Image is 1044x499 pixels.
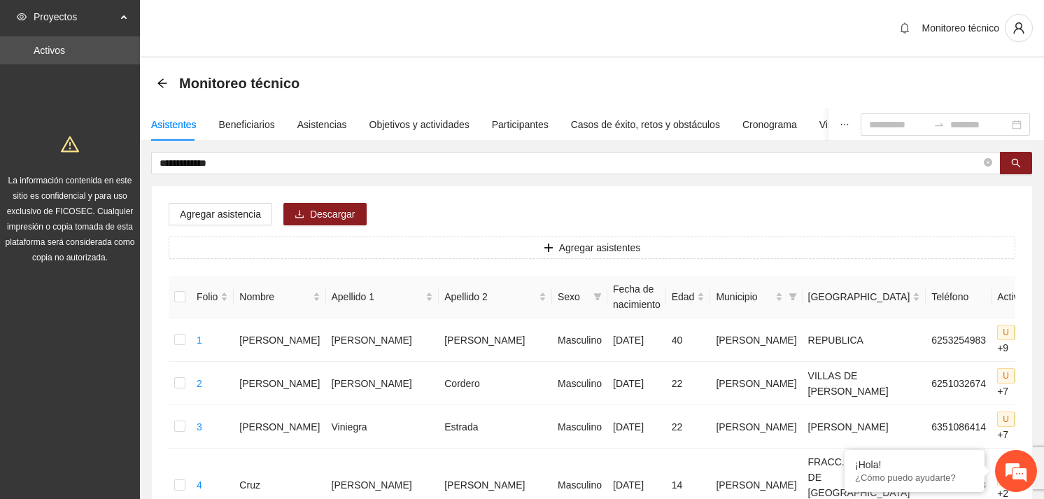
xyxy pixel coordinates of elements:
td: [PERSON_NAME] [326,362,439,405]
th: Actividad [992,276,1043,318]
span: Apellido 1 [332,289,423,304]
td: 40 [666,318,711,362]
td: [DATE] [607,405,666,449]
td: [PERSON_NAME] [234,362,325,405]
span: Proyectos [34,3,116,31]
div: Visita de campo y entregables [819,117,950,132]
span: to [933,119,945,130]
div: Casos de éxito, retos y obstáculos [571,117,720,132]
span: download [295,209,304,220]
span: Sexo [558,289,588,304]
td: REPUBLICA [803,318,926,362]
span: filter [591,286,605,307]
span: search [1011,158,1021,169]
span: P [1015,325,1031,340]
span: Municipio [716,289,772,304]
th: Municipio [710,276,802,318]
div: Beneficiarios [219,117,275,132]
td: Estrada [439,405,552,449]
th: Colonia [803,276,926,318]
td: +7 [992,362,1043,405]
button: ellipsis [828,108,861,141]
button: Agregar asistencia [169,203,272,225]
span: ellipsis [840,120,849,129]
th: Nombre [234,276,325,318]
td: [PERSON_NAME] [439,318,552,362]
td: [PERSON_NAME] [710,362,802,405]
td: [PERSON_NAME] [234,318,325,362]
span: P [1015,368,1031,384]
td: 6351086414 [926,405,992,449]
td: [PERSON_NAME] [234,405,325,449]
td: [DATE] [607,318,666,362]
button: bell [894,17,916,39]
td: [PERSON_NAME] [710,318,802,362]
span: Apellido 2 [444,289,536,304]
div: Asistentes [151,117,197,132]
span: [GEOGRAPHIC_DATA] [808,289,910,304]
span: Monitoreo técnico [922,22,999,34]
div: ¡Hola! [855,459,974,470]
th: Edad [666,276,711,318]
td: [PERSON_NAME] [710,405,802,449]
span: arrow-left [157,78,168,89]
td: Viniegra [326,405,439,449]
div: Participantes [492,117,549,132]
td: [PERSON_NAME] [803,405,926,449]
td: Masculino [552,318,607,362]
span: user [1006,22,1032,34]
span: filter [789,293,797,301]
p: ¿Cómo puedo ayudarte? [855,472,974,483]
td: 6253254983 [926,318,992,362]
button: user [1005,14,1033,42]
button: downloadDescargar [283,203,367,225]
span: eye [17,12,27,22]
span: Monitoreo técnico [179,72,299,94]
th: Apellido 1 [326,276,439,318]
a: 3 [197,421,202,433]
td: 22 [666,405,711,449]
td: [DATE] [607,362,666,405]
span: swap-right [933,119,945,130]
td: 22 [666,362,711,405]
span: warning [61,135,79,153]
td: +7 [992,405,1043,449]
span: Descargar [310,206,355,222]
div: Objetivos y actividades [369,117,470,132]
span: U [997,412,1015,427]
span: Nombre [239,289,309,304]
span: Agregar asistencia [180,206,261,222]
th: Teléfono [926,276,992,318]
span: U [997,325,1015,340]
td: [PERSON_NAME] [326,318,439,362]
div: Cronograma [742,117,797,132]
td: +9 [992,318,1043,362]
td: Cordero [439,362,552,405]
button: plusAgregar asistentes [169,237,1015,259]
span: plus [544,243,553,254]
div: Asistencias [297,117,347,132]
span: close-circle [984,157,992,170]
span: filter [786,286,800,307]
span: bell [894,22,915,34]
button: search [1000,152,1032,174]
span: close-circle [984,158,992,167]
span: U [997,368,1015,384]
a: 2 [197,378,202,389]
a: 4 [197,479,202,491]
th: Folio [191,276,234,318]
div: Back [157,78,168,90]
span: Folio [197,289,218,304]
a: Activos [34,45,65,56]
td: Masculino [552,362,607,405]
span: Agregar asistentes [559,240,641,255]
span: Edad [672,289,695,304]
span: P [1015,412,1031,427]
th: Apellido 2 [439,276,552,318]
td: Masculino [552,405,607,449]
span: La información contenida en este sitio es confidencial y para uso exclusivo de FICOSEC. Cualquier... [6,176,135,262]
span: filter [593,293,602,301]
a: 1 [197,335,202,346]
td: VILLAS DE [PERSON_NAME] [803,362,926,405]
td: 6251032674 [926,362,992,405]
